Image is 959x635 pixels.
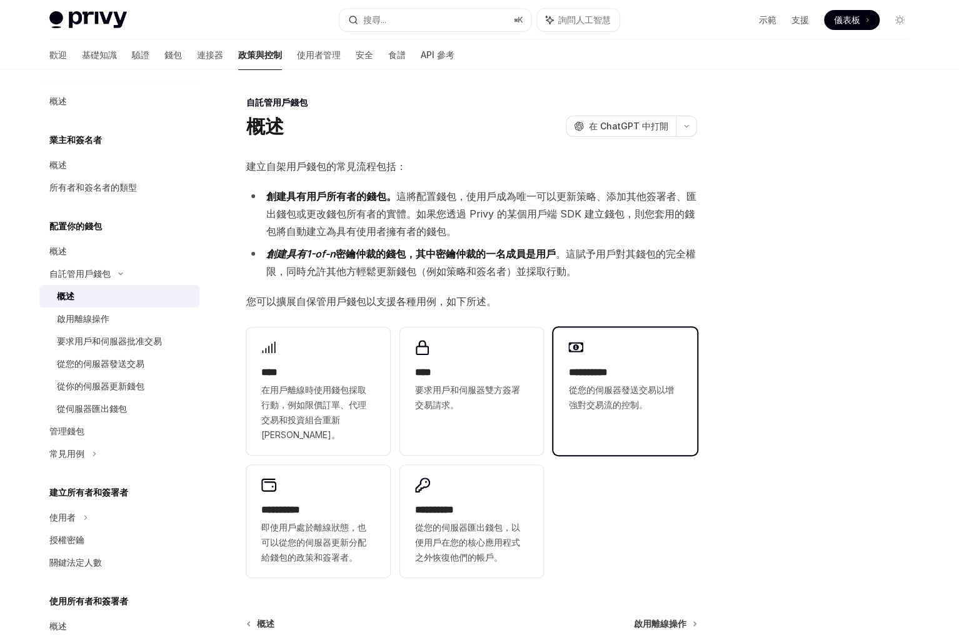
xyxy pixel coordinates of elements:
font: 常見用例 [49,448,84,459]
a: 連接器 [197,40,223,70]
button: 詢問人工智慧 [537,9,620,31]
font: 建立所有者和簽署者 [49,487,128,497]
font: 概述 [257,618,274,629]
a: 驗證 [132,40,149,70]
font: 歡迎 [49,49,67,60]
font: K [518,15,523,24]
a: 儀表板 [824,10,880,30]
font: 要求用戶和伺服器批准交易 [57,336,162,346]
a: 支援 [791,14,809,26]
font: 示範 [759,14,776,25]
a: 概述 [39,240,199,262]
font: 使用所有者和簽署者 [49,596,128,606]
img: 燈光標誌 [49,11,127,29]
font: 概述 [49,246,67,256]
font: 概述 [57,291,74,301]
font: 使用者 [49,512,76,522]
button: 搜尋...⌘K [339,9,531,31]
font: 創建具有1-of-n [266,247,336,260]
font: 管理錢包 [49,426,84,436]
a: 錢包 [164,40,182,70]
font: 自託管用戶錢包 [246,97,308,107]
a: API 參考 [421,40,454,70]
a: 關鍵法定人數 [39,551,199,574]
font: ，其中密鑰仲裁的一名成員是用戶 [406,247,556,260]
a: 從伺服器匯出錢包 [39,397,199,420]
font: 在用戶離線時使用錢包採取行動，例如限價訂單、代理交易和投資組合重新[PERSON_NAME]。 [261,384,366,440]
font: 概述 [49,159,67,170]
a: 授權密鑰 [39,529,199,551]
a: 政策與控制 [238,40,282,70]
font: 使用者管理 [297,49,341,60]
font: 政策與控制 [238,49,282,60]
font: 連接器 [197,49,223,60]
font: API 參考 [421,49,454,60]
font: 概述 [49,621,67,631]
a: 從你的伺服器更新錢包 [39,375,199,397]
font: 詢問人工智慧 [558,14,611,25]
a: 概述 [39,154,199,176]
font: 從伺服器匯出錢包 [57,403,127,414]
font: 即使用戶處於離線狀態，也可以從您的伺服器更新分配給錢包的政策和簽署者。 [261,522,366,562]
font: 配置你的錢包 [49,221,102,231]
font: 自託管用戶錢包 [49,268,111,279]
font: 驗證 [132,49,149,60]
a: ****在用戶離線時使用錢包採取行動，例如限價訂單、代理交易和投資組合重新[PERSON_NAME]。 [246,327,390,455]
a: 示範 [759,14,776,26]
font: 您可以擴展自保管用戶錢包以支援各種用例，如下所述。 [246,295,496,307]
a: 啟用離線操作 [39,307,199,330]
a: 概述 [248,617,274,630]
font: 從您的伺服器發送交易 [57,358,144,369]
font: 啟用離線操作 [57,313,109,324]
font: 建立自架用戶錢包的常見流程包括： [246,160,406,172]
font: 要求用戶和伺服器雙方簽署交易請求。 [415,384,520,410]
a: 安全 [356,40,373,70]
font: 從你的伺服器更新錢包 [57,381,144,391]
a: 基礎知識 [82,40,117,70]
font: 這將配置錢包，使用戶成為唯一可以更新策略、添加其他簽署者、匯出錢包或更改錢包所有者的實體。如果您透過 Privy 的某個用戶端 SDK 建立錢包，則您套用的錢包將自動建立為具有使用者擁有者的錢包。 [266,190,696,237]
font: 支援 [791,14,809,25]
button: 在 ChatGPT 中打開 [566,116,676,137]
font: 基礎知識 [82,49,117,60]
font: 安全 [356,49,373,60]
font: 業主和簽名者 [49,134,102,145]
a: 所有者和簽名者的類型 [39,176,199,199]
font: ⌘ [514,15,518,24]
a: ****要求用戶和伺服器雙方簽署交易請求。 [400,327,544,455]
a: 管理錢包 [39,420,199,442]
font: 密鑰仲裁的錢包 [336,247,406,260]
font: 從您的伺服器匯出錢包，以便用戶在您的核心應用程式之外恢復他們的帳戶。 [415,522,520,562]
a: 要求用戶和伺服器批准交易 [39,330,199,352]
a: 使用者管理 [297,40,341,70]
font: 食譜 [388,49,406,60]
font: 啟用離線操作 [634,618,686,629]
font: 授權密鑰 [49,534,84,545]
font: 搜尋... [363,14,386,25]
font: 創建具有用戶所有者的錢包。 [266,190,396,202]
font: 所有者和簽名者的類型 [49,182,137,192]
a: 概述 [39,285,199,307]
font: 概述 [49,96,67,106]
font: 在 ChatGPT 中打開 [589,121,668,131]
font: 錢包 [164,49,182,60]
a: **** *****即使用戶處於離線狀態，也可以從您的伺服器更新分配給錢包的政策和簽署者。 [246,465,390,577]
a: 從您的伺服器發送交易 [39,352,199,375]
a: 概述 [39,90,199,112]
font: 概述 [246,115,283,137]
font: 從您的伺服器發送交易以增強對交易流的控制。 [568,384,673,410]
font: 關鍵法定人數 [49,557,102,567]
font: 儀表板 [834,14,860,25]
a: 歡迎 [49,40,67,70]
a: 啟用離線操作 [634,617,696,630]
a: 食譜 [388,40,406,70]
button: 切換暗模式 [890,10,910,30]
